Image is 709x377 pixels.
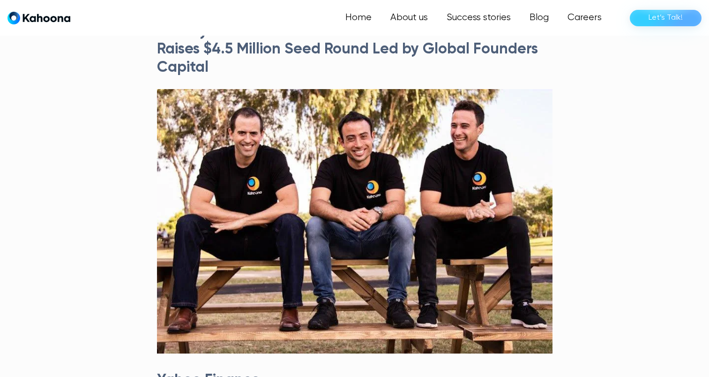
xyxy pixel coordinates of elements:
[336,8,381,27] a: Home
[630,10,702,26] a: Let’s Talk!
[7,11,70,25] a: home
[381,8,437,27] a: About us
[157,23,552,76] h3: Privacy Focused Data Generation Platform Kahoona Raises $4.5 Million Seed Round Led by Global Fou...
[649,10,683,25] div: Let’s Talk!
[558,8,611,27] a: Careers
[520,8,558,27] a: Blog
[437,8,520,27] a: Success stories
